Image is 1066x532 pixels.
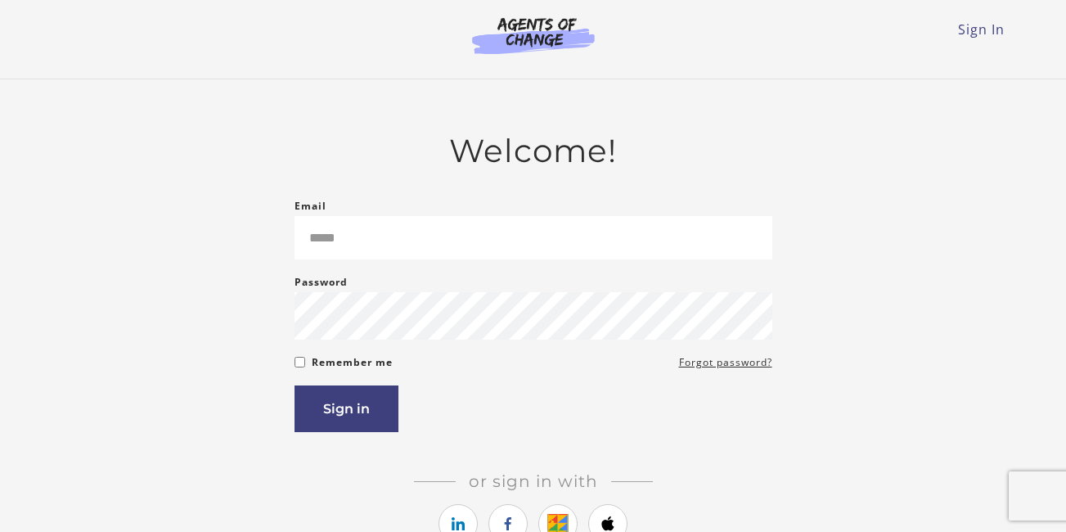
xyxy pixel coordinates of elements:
label: Password [295,273,348,292]
a: Sign In [958,20,1005,38]
label: Remember me [312,353,393,372]
h2: Welcome! [295,132,772,170]
label: Email [295,196,326,216]
img: Agents of Change Logo [455,16,612,54]
span: Or sign in with [456,471,611,491]
button: Sign in [295,385,398,432]
a: Forgot password? [679,353,772,372]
